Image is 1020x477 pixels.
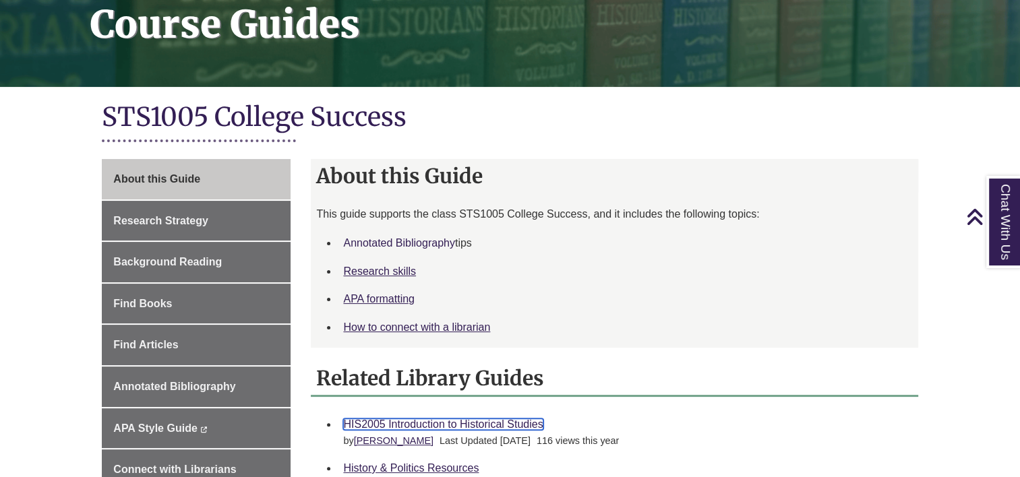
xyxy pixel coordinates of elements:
a: APA formatting [343,293,415,305]
a: Find Articles [102,325,291,365]
span: APA Style Guide [113,422,197,434]
span: Find Articles [113,339,178,350]
span: About this Guide [113,173,200,185]
a: APA Style Guide [102,408,291,449]
span: Research Strategy [113,215,208,226]
a: [PERSON_NAME] [354,435,433,446]
li: tips [338,229,912,257]
span: Find Books [113,298,172,309]
p: This guide supports the class STS1005 College Success, and it includes the following topics: [316,206,912,222]
a: Research Strategy [102,201,291,241]
a: Annotated Bibliography [343,237,454,249]
i: This link opens in a new window [200,426,208,433]
span: by [343,435,436,446]
span: Last Updated [DATE] [440,435,531,446]
span: 116 views this year [537,435,619,446]
a: History & Politics Resources [343,462,479,474]
a: Find Books [102,284,291,324]
a: Research skills [343,265,416,277]
a: Background Reading [102,242,291,282]
span: Annotated Bibliography [113,381,235,392]
a: How to connect with a librarian [343,321,490,333]
h2: Related Library Guides [311,361,918,397]
h2: About this Guide [311,159,918,193]
h1: STS1005 College Success [102,100,918,136]
span: Background Reading [113,256,222,267]
a: About this Guide [102,159,291,199]
a: Annotated Bibliography [102,367,291,407]
a: Back to Top [966,208,1017,226]
span: Connect with Librarians [113,464,236,475]
a: HIS2005 Introduction to Historical Studies [343,418,543,430]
